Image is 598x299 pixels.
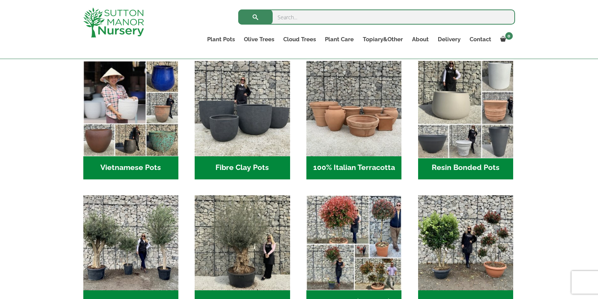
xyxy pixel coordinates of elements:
[195,195,290,290] img: Home - 5833C5B7 31D0 4C3A 8E42 DB494A1738DB
[83,156,178,180] h2: Vietnamese Pots
[83,8,144,37] img: logo
[433,34,465,45] a: Delivery
[306,156,401,180] h2: 100% Italian Terracotta
[306,195,401,290] img: Home - F5A23A45 75B5 4929 8FB2 454246946332
[306,61,401,179] a: Visit product category 100% Italian Terracotta
[358,34,408,45] a: Topiary&Other
[238,9,515,25] input: Search...
[465,34,496,45] a: Contact
[195,61,290,156] img: Home - 8194B7A3 2818 4562 B9DD 4EBD5DC21C71 1 105 c 1
[279,34,320,45] a: Cloud Trees
[418,195,513,290] img: Home - A124EB98 0980 45A7 B835 C04B779F7765
[408,34,433,45] a: About
[496,34,515,45] a: 0
[418,156,513,180] h2: Resin Bonded Pots
[83,195,178,290] img: Home - 7716AD77 15EA 4607 B135 B37375859F10
[83,61,178,179] a: Visit product category Vietnamese Pots
[83,61,178,156] img: Home - 6E921A5B 9E2F 4B13 AB99 4EF601C89C59 1 105 c
[195,61,290,179] a: Visit product category Fibre Clay Pots
[505,32,513,40] span: 0
[239,34,279,45] a: Olive Trees
[418,61,513,179] a: Visit product category Resin Bonded Pots
[320,34,358,45] a: Plant Care
[415,59,515,159] img: Home - 67232D1B A461 444F B0F6 BDEDC2C7E10B 1 105 c
[195,156,290,180] h2: Fibre Clay Pots
[203,34,239,45] a: Plant Pots
[306,61,401,156] img: Home - 1B137C32 8D99 4B1A AA2F 25D5E514E47D 1 105 c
